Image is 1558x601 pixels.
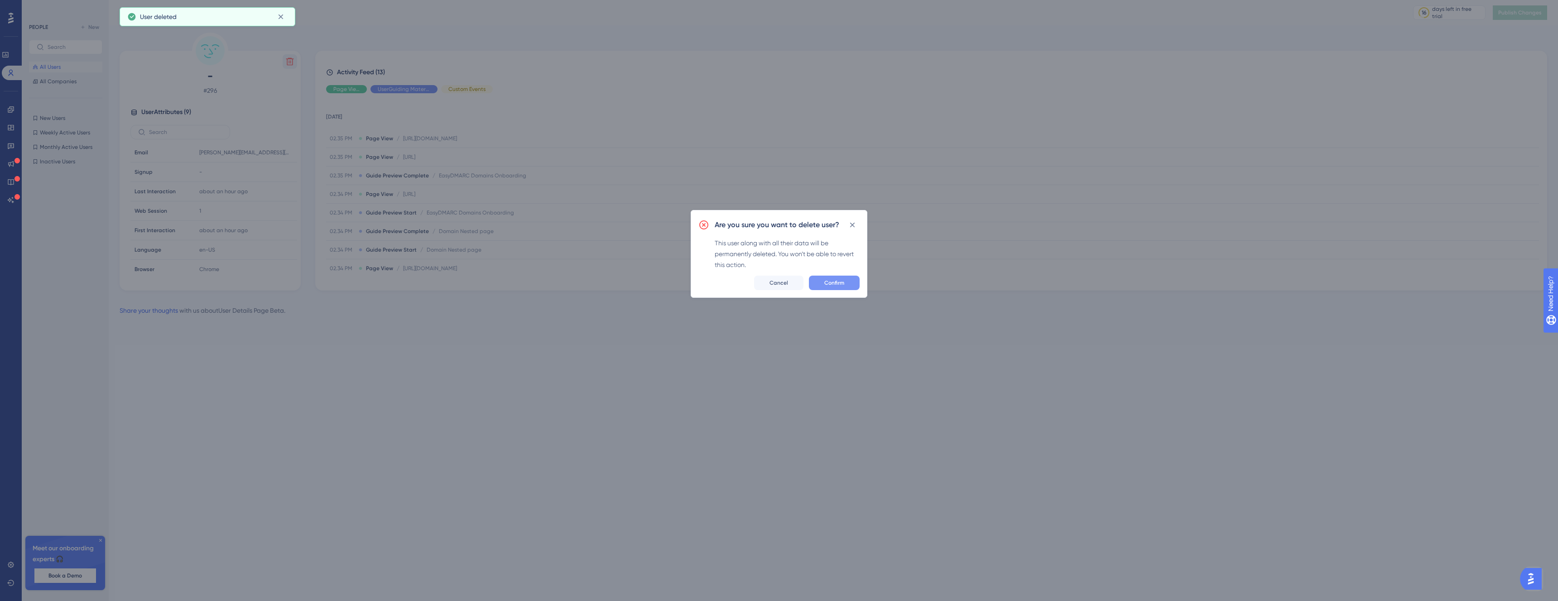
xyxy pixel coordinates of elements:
span: User deleted [140,11,177,22]
span: Cancel [769,279,788,286]
span: Need Help? [21,2,57,13]
h2: Are you sure you want to delete user? [715,219,839,230]
div: This user along with all their data will be permanently deleted. You won’t be able to revert this... [715,238,860,270]
iframe: UserGuiding AI Assistant Launcher [1520,565,1547,592]
span: Confirm [824,279,844,286]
